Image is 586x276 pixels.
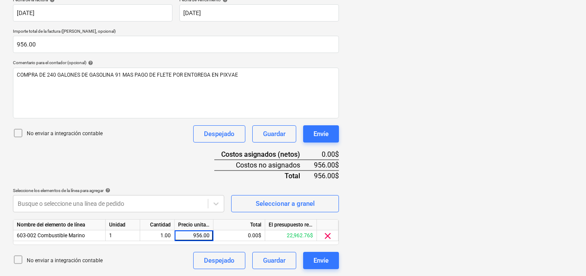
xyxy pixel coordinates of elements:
div: Despejado [204,128,235,140]
div: 0.00$ [314,149,339,160]
iframe: Chat Widget [543,235,586,276]
p: Importe total de la factura ([PERSON_NAME], opcional) [13,28,339,36]
button: Envíe [303,252,339,269]
span: help [86,60,93,65]
div: 1 [106,230,140,241]
p: No enviar a integración contable [27,257,103,264]
div: Guardar [263,128,285,140]
button: Envíe [303,125,339,143]
div: El presupuesto revisado que queda [265,220,317,230]
div: 0.00$ [213,230,265,241]
div: Costos asignados (netos) [214,149,314,160]
div: 956.00$ [314,160,339,171]
div: 956.00$ [314,171,339,181]
div: Cantidad [140,220,175,230]
button: Guardar [252,125,296,143]
button: Despejado [193,252,245,269]
input: Fecha de factura no especificada [13,4,172,22]
input: Importe total de la factura (coste neto, opcional) [13,36,339,53]
div: Costos no asignados [214,160,314,171]
div: Despejado [204,255,235,266]
p: No enviar a integración contable [27,130,103,137]
div: Envíe [313,128,329,140]
div: Unidad [106,220,140,230]
span: COMPRA DE 240 GALONES DE GASOLINA 91 MAS PAGO DE FLETE POR ENTGREGA EN PIXVAE [17,72,238,78]
div: Total [214,171,314,181]
span: 603-002 Combustible Marino [17,233,85,239]
span: clear [323,231,333,241]
button: Despejado [193,125,245,143]
div: Envíe [313,255,329,266]
div: Guardar [263,255,285,266]
input: Fecha de vencimiento no especificada [179,4,339,22]
div: Seleccione los elementos de la línea para agregar [13,188,224,193]
button: Guardar [252,252,296,269]
div: Total [213,220,265,230]
div: Comentario para el contador (opcional) [13,60,339,65]
div: 1.00 [144,230,171,241]
button: Seleccionar a granel [231,195,339,212]
div: Precio unitario [175,220,213,230]
div: Nombre del elemento de línea [13,220,106,230]
span: help [103,188,110,193]
div: Seleccionar a granel [256,198,315,209]
div: Widget de chat [543,235,586,276]
div: 22,962.76$ [265,230,317,241]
